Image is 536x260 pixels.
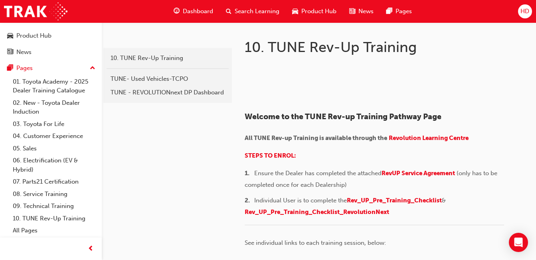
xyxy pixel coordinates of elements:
[10,154,99,176] a: 06. Electrification (EV & Hybrid)
[3,45,99,60] a: News
[183,7,213,16] span: Dashboard
[10,188,99,200] a: 08. Service Training
[10,200,99,212] a: 09. Technical Training
[10,118,99,130] a: 03. Toyota For Life
[509,233,528,252] div: Open Intercom Messenger
[111,54,225,63] div: 10. TUNE Rev-Up Training
[107,86,229,100] a: TUNE - REVOLUTIONnext DP Dashboard
[4,2,67,20] img: Trak
[7,32,13,40] span: car-icon
[10,130,99,142] a: 04. Customer Experience
[245,170,254,177] span: 1. ​
[10,176,99,188] a: 07. Parts21 Certification
[7,49,13,56] span: news-icon
[7,16,13,24] span: search-icon
[518,4,532,18] button: HD
[107,72,229,86] a: TUNE- Used Vehicles-TCPO
[245,239,386,246] span: See individual links to each training session, below:
[382,170,455,177] a: RevUP Service Agreement
[3,28,99,43] a: Product Hub
[226,6,231,16] span: search-icon
[16,48,32,57] div: News
[16,64,33,73] div: Pages
[10,76,99,97] a: 01. Toyota Academy - 2025 Dealer Training Catalogue
[442,197,446,204] span: &
[389,134,469,142] a: Revolution Learning Centre
[301,7,336,16] span: Product Hub
[245,112,441,121] span: Welcome to the TUNE Rev-up Training Pathway Page
[520,7,529,16] span: HD
[358,7,374,16] span: News
[167,3,220,20] a: guage-iconDashboard
[3,61,99,76] button: Pages
[292,6,298,16] span: car-icon
[10,224,99,237] a: All Pages
[88,244,94,254] span: prev-icon
[396,7,412,16] span: Pages
[16,31,51,40] div: Product Hub
[380,3,418,20] a: pages-iconPages
[111,88,225,97] div: TUNE - REVOLUTIONnext DP Dashboard
[90,63,95,74] span: up-icon
[174,6,180,16] span: guage-icon
[245,134,387,142] span: All TUNE Rev-up Training is available through the
[220,3,286,20] a: search-iconSearch Learning
[111,74,225,84] div: TUNE- Used Vehicles-TCPO
[10,97,99,118] a: 02. New - Toyota Dealer Induction
[245,38,475,56] h1: 10. TUNE Rev-Up Training
[10,212,99,225] a: 10. TUNE Rev-Up Training
[7,65,13,72] span: pages-icon
[235,7,279,16] span: Search Learning
[349,6,355,16] span: news-icon
[107,51,229,65] a: 10. TUNE Rev-Up Training
[10,142,99,155] a: 05. Sales
[245,208,389,216] a: Rev_UP_Pre_Training_Checklist_RevolutionNext
[254,170,382,177] span: Ensure the Dealer has completed the attached
[245,197,254,204] span: 2. ​
[343,3,380,20] a: news-iconNews
[286,3,343,20] a: car-iconProduct Hub
[347,197,442,204] a: Rev_UP_Pre_Training_Checklist
[386,6,392,16] span: pages-icon
[245,152,296,159] a: STEPS TO ENROL:
[254,197,347,204] span: Individual User is to complete the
